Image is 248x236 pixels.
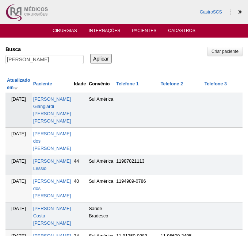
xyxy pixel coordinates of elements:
[5,93,32,128] td: [DATE]
[33,159,71,171] a: [PERSON_NAME] Lessio
[33,179,71,198] a: [PERSON_NAME] dos [PERSON_NAME]
[200,9,222,15] a: GastroSCS
[33,206,71,226] a: [PERSON_NAME] Costa [PERSON_NAME]
[115,175,159,202] td: 1194989-0786
[116,81,138,86] a: Telefone 1
[238,10,242,14] i: Sair
[7,78,30,90] a: Atualizado em
[205,81,227,86] a: Telefone 3
[33,97,71,124] a: [PERSON_NAME] Giangiardi [PERSON_NAME] [PERSON_NAME]
[33,131,71,151] a: [PERSON_NAME] dos [PERSON_NAME]
[5,46,84,53] label: Busca
[87,93,115,128] td: Sul América
[207,47,243,56] a: Criar paciente
[90,54,112,63] input: Aplicar
[14,86,18,90] img: ordem crescente
[5,175,32,202] td: [DATE]
[89,28,121,35] a: Internações
[72,155,87,175] td: 44
[5,155,32,175] td: [DATE]
[132,28,156,34] a: Pacientes
[53,28,77,35] a: Cirurgias
[87,155,115,175] td: Sul América
[161,81,183,86] a: Telefone 2
[87,175,115,202] td: Sul América
[5,202,32,230] td: [DATE]
[72,175,87,202] td: 40
[168,28,195,35] a: Cadastros
[33,81,52,86] a: Paciente
[87,75,115,93] th: Convênio
[5,128,32,155] td: [DATE]
[72,75,87,93] th: Idade
[115,155,159,175] td: 11987821113
[5,55,84,64] input: Digite os termos que você deseja procurar.
[87,202,115,230] td: Saúde Bradesco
